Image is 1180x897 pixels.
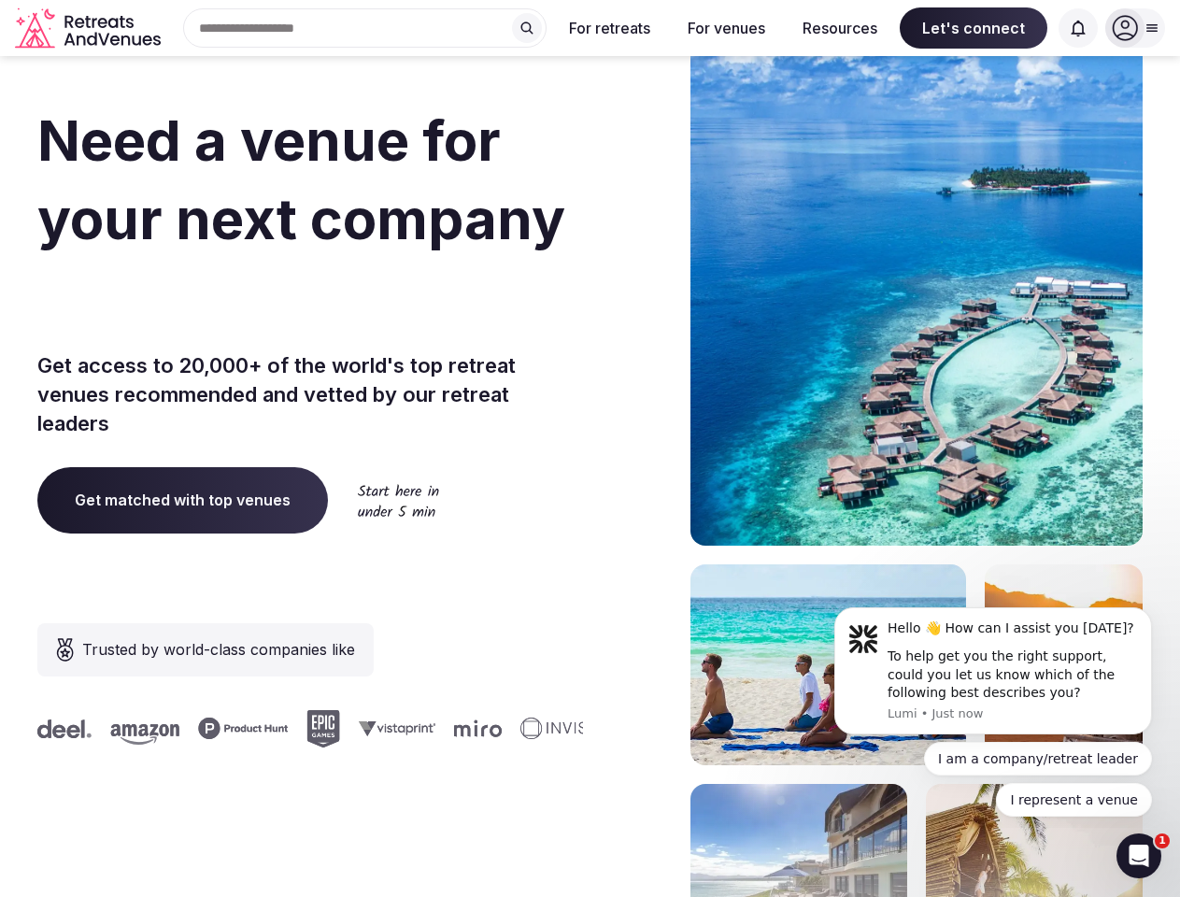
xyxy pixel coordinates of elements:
svg: Epic Games company logo [306,710,339,747]
a: Get matched with top venues [37,467,328,533]
svg: Vistaprint company logo [358,720,434,736]
a: Visit the homepage [15,7,164,50]
img: Start here in under 5 min [358,484,439,517]
svg: Invisible company logo [519,718,622,740]
svg: Deel company logo [36,719,91,738]
img: woman sitting in back of truck with camels [985,564,1143,765]
iframe: Intercom live chat [1116,833,1161,878]
span: Let's connect [900,7,1047,49]
p: Get access to 20,000+ of the world's top retreat venues recommended and vetted by our retreat lea... [37,351,583,437]
span: 1 [1155,833,1170,848]
button: For venues [673,7,780,49]
svg: Retreats and Venues company logo [15,7,164,50]
iframe: Intercom notifications message [806,591,1180,828]
button: Resources [788,7,892,49]
img: yoga on tropical beach [690,564,966,765]
span: Trusted by world-class companies like [82,638,355,661]
button: For retreats [554,7,665,49]
svg: Miro company logo [453,719,501,737]
span: Need a venue for your next company [37,107,565,252]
